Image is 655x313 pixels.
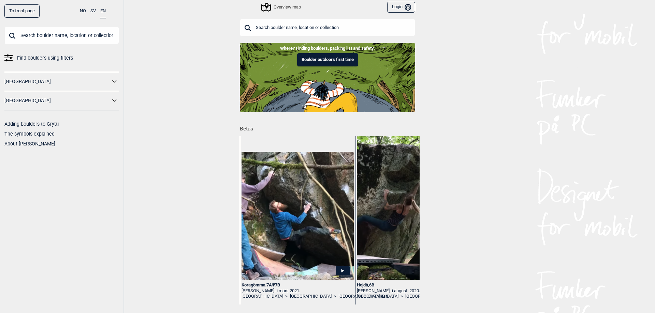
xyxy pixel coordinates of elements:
span: > [401,294,403,299]
img: Indoor to outdoor [240,43,415,112]
div: [PERSON_NAME] - [357,288,469,294]
div: Hejdå , 6B [357,282,469,288]
a: [GEOGRAPHIC_DATA] öst [338,294,387,299]
a: [GEOGRAPHIC_DATA] [242,294,283,299]
button: Boulder outdoors first time [297,53,358,66]
a: [GEOGRAPHIC_DATA] [290,294,332,299]
button: SV [90,4,96,18]
img: Katarina pa Hejda [357,136,469,280]
button: Login [387,2,415,13]
div: Koragömma , 7A 7B [242,282,354,288]
a: [GEOGRAPHIC_DATA] [4,77,110,87]
input: Search boulder name, location or collection [4,27,119,44]
a: To front page [4,4,40,18]
span: > [334,294,336,299]
a: The symbols explained [4,131,55,137]
span: Ψ [272,282,275,287]
div: [PERSON_NAME] - [242,288,354,294]
a: About [PERSON_NAME] [4,141,55,146]
a: [GEOGRAPHIC_DATA] [405,294,447,299]
a: Find boulders using filters [4,53,119,63]
a: [GEOGRAPHIC_DATA] [357,294,398,299]
p: Where? Finding boulders, packing list and safety. [5,45,650,52]
button: NO [80,4,86,18]
span: > [285,294,288,299]
span: i mars 2021. [277,288,300,293]
span: Find boulders using filters [17,53,73,63]
h1: Betas [240,121,420,133]
a: Adding boulders to Gryttr [4,121,59,127]
div: Overview map [262,3,301,11]
img: Emil pa Koragomma [242,152,354,280]
span: i augusti 2020. [392,288,420,293]
a: [GEOGRAPHIC_DATA] [4,96,110,106]
button: EN [100,4,106,18]
input: Search boulder name, location or collection [240,19,415,36]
